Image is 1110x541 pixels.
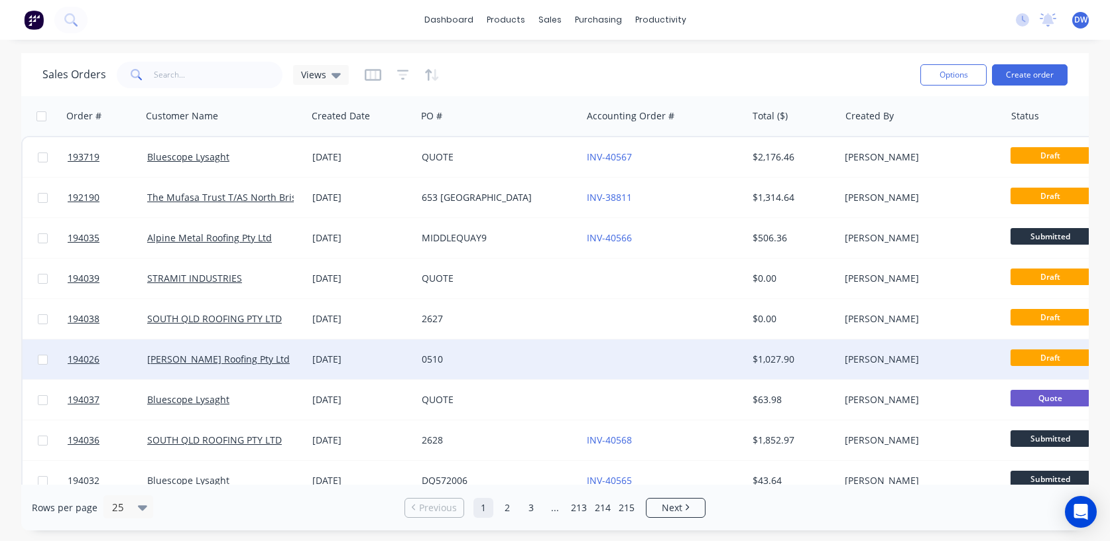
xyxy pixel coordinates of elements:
[920,64,987,86] button: Options
[147,353,290,365] a: [PERSON_NAME] Roofing Pty Ltd
[147,393,229,406] a: Bluescope Lysaght
[68,272,99,285] span: 194039
[629,10,693,30] div: productivity
[301,68,326,82] span: Views
[992,64,1068,86] button: Create order
[68,218,147,258] a: 194035
[147,474,229,487] a: Bluescope Lysaght
[312,191,411,204] div: [DATE]
[1011,147,1090,164] span: Draft
[68,137,147,177] a: 193719
[845,272,992,285] div: [PERSON_NAME]
[312,231,411,245] div: [DATE]
[845,109,894,123] div: Created By
[753,353,830,366] div: $1,027.90
[568,10,629,30] div: purchasing
[68,150,99,164] span: 193719
[147,434,282,446] a: SOUTH QLD ROOFING PTY LTD
[147,150,229,163] a: Bluescope Lysaght
[753,109,788,123] div: Total ($)
[422,312,569,326] div: 2627
[146,109,218,123] div: Customer Name
[42,68,106,81] h1: Sales Orders
[422,231,569,245] div: MIDDLEQUAY9
[312,150,411,164] div: [DATE]
[1011,188,1090,204] span: Draft
[147,272,242,284] a: STRAMIT INDUSTRIES
[422,434,569,447] div: 2628
[1011,430,1090,447] span: Submitted
[68,299,147,339] a: 194038
[66,109,101,123] div: Order #
[1074,14,1087,26] span: DW
[480,10,532,30] div: products
[312,109,370,123] div: Created Date
[68,312,99,326] span: 194038
[312,353,411,366] div: [DATE]
[422,272,569,285] div: QUOTE
[68,393,99,406] span: 194037
[418,10,480,30] a: dashboard
[68,420,147,460] a: 194036
[647,501,705,514] a: Next page
[753,231,830,245] div: $506.36
[532,10,568,30] div: sales
[68,380,147,420] a: 194037
[1011,471,1090,487] span: Submitted
[753,474,830,487] div: $43.64
[147,191,415,204] a: The Mufasa Trust T/AS North Brisbane Metal Roofing Pty Ltd
[587,109,674,123] div: Accounting Order #
[68,474,99,487] span: 194032
[473,498,493,518] a: Page 1 is your current page
[312,272,411,285] div: [DATE]
[68,434,99,447] span: 194036
[845,312,992,326] div: [PERSON_NAME]
[1011,228,1090,245] span: Submitted
[1011,269,1090,285] span: Draft
[68,231,99,245] span: 194035
[587,150,632,163] a: INV-40567
[422,393,569,406] div: QUOTE
[68,339,147,379] a: 194026
[753,150,830,164] div: $2,176.46
[1011,109,1039,123] div: Status
[845,191,992,204] div: [PERSON_NAME]
[1011,309,1090,326] span: Draft
[68,259,147,298] a: 194039
[497,498,517,518] a: Page 2
[587,191,632,204] a: INV-38811
[845,474,992,487] div: [PERSON_NAME]
[587,231,632,244] a: INV-40566
[617,498,637,518] a: Page 215
[68,461,147,501] a: 194032
[154,62,283,88] input: Search...
[312,434,411,447] div: [DATE]
[32,501,97,514] span: Rows per page
[68,191,99,204] span: 192190
[587,434,632,446] a: INV-40568
[422,191,569,204] div: 653 [GEOGRAPHIC_DATA]
[593,498,613,518] a: Page 214
[845,434,992,447] div: [PERSON_NAME]
[569,498,589,518] a: Page 213
[845,150,992,164] div: [PERSON_NAME]
[753,312,830,326] div: $0.00
[587,474,632,487] a: INV-40565
[312,474,411,487] div: [DATE]
[421,109,442,123] div: PO #
[1011,349,1090,366] span: Draft
[422,150,569,164] div: QUOTE
[1011,390,1090,406] span: Quote
[422,353,569,366] div: 0510
[845,393,992,406] div: [PERSON_NAME]
[753,191,830,204] div: $1,314.64
[662,501,682,514] span: Next
[147,231,272,244] a: Alpine Metal Roofing Pty Ltd
[422,474,569,487] div: DQ572006
[24,10,44,30] img: Factory
[753,434,830,447] div: $1,852.97
[545,498,565,518] a: Jump forward
[68,353,99,366] span: 194026
[147,312,282,325] a: SOUTH QLD ROOFING PTY LTD
[845,231,992,245] div: [PERSON_NAME]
